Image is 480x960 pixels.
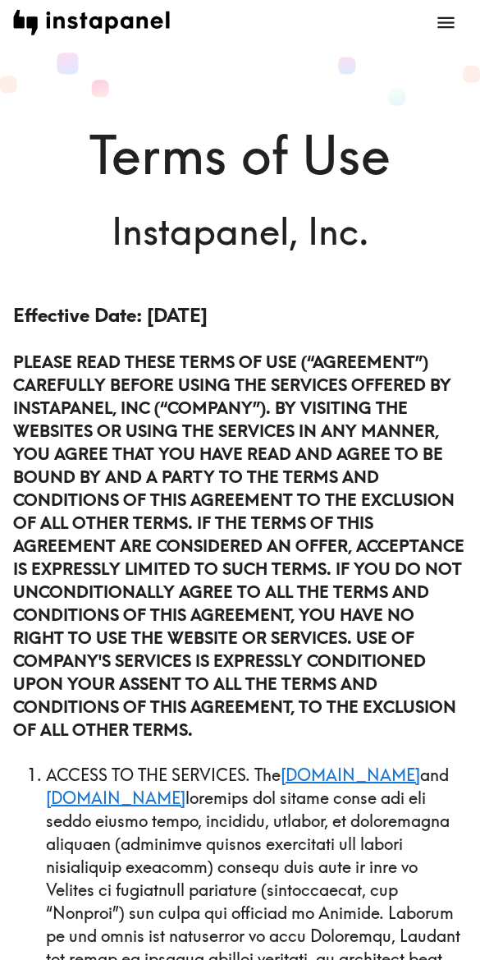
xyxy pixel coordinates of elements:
[13,118,467,192] h1: Terms of Use
[46,788,185,808] a: [DOMAIN_NAME]
[281,765,420,785] a: [DOMAIN_NAME]
[425,2,467,44] button: open menu
[13,10,170,35] img: instapanel
[13,351,467,742] h4: PLEASE READ THESE TERMS OF USE (“AGREEMENT”) CAREFULLY BEFORE USING THE SERVICES OFFERED BY INSTA...
[13,205,467,257] h6: Instapanel, Inc.
[13,302,467,329] h3: Effective Date: [DATE]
